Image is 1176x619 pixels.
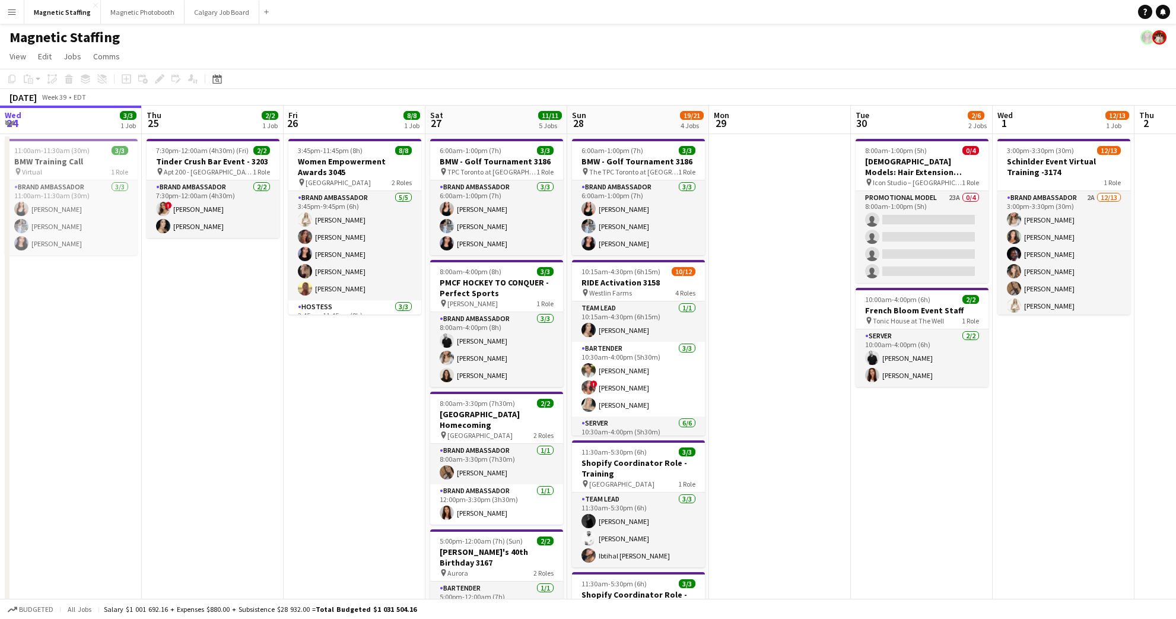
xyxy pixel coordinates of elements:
[997,110,1013,120] span: Wed
[537,267,554,276] span: 3/3
[537,399,554,408] span: 2/2
[306,178,371,187] span: [GEOGRAPHIC_DATA]
[165,202,172,209] span: !
[672,267,695,276] span: 10/12
[38,51,52,62] span: Edit
[430,139,563,255] div: 6:00am-1:00pm (7h)3/3BMW - Golf Tournament 3186 TPC Toronto at [GEOGRAPHIC_DATA]1 RoleBrand Ambas...
[93,51,120,62] span: Comms
[253,167,270,176] span: 1 Role
[5,110,21,120] span: Wed
[428,116,443,130] span: 27
[404,121,419,130] div: 1 Job
[447,569,468,577] span: Aurora
[679,447,695,456] span: 3/3
[288,139,421,315] div: 3:45pm-11:45pm (8h)8/8Women Empowerment Awards 3045 [GEOGRAPHIC_DATA]2 RolesBrand Ambassador5/53:...
[147,139,279,238] app-job-card: 7:30pm-12:00am (4h30m) (Fri)2/2Tinder Crush Bar Event - 3203 Apt 200 - [GEOGRAPHIC_DATA]1 RoleBra...
[316,605,417,614] span: Total Budgeted $1 031 504.16
[570,116,586,130] span: 28
[1097,146,1121,155] span: 12/13
[1137,116,1154,130] span: 2
[156,146,249,155] span: 7:30pm-12:00am (4h30m) (Fri)
[997,156,1130,177] h3: Schinlder Event Virtual Training -3174
[996,116,1013,130] span: 1
[589,167,678,176] span: The TPC Toronto at [GEOGRAPHIC_DATA]
[395,146,412,155] span: 8/8
[997,191,1130,438] app-card-role: Brand Ambassador2A12/133:00pm-3:30pm (30m)[PERSON_NAME][PERSON_NAME][PERSON_NAME][PERSON_NAME][PE...
[39,93,69,101] span: Week 39
[968,111,984,120] span: 2/6
[572,110,586,120] span: Sun
[101,1,185,24] button: Magnetic Photobooth
[262,111,278,120] span: 2/2
[63,51,81,62] span: Jobs
[581,447,647,456] span: 11:30am-5:30pm (6h)
[147,156,279,167] h3: Tinder Crush Bar Event - 3203
[24,1,101,24] button: Magnetic Staffing
[1106,121,1129,130] div: 1 Job
[712,116,729,130] span: 29
[447,431,513,440] span: [GEOGRAPHIC_DATA]
[873,316,944,325] span: Tonic House at The Well
[997,139,1130,315] app-job-card: 3:00pm-3:30pm (30m)12/13Schinlder Event Virtual Training -31741 RoleBrand Ambassador2A12/133:00pm...
[430,312,563,387] app-card-role: Brand Ambassador3/38:00am-4:00pm (8h)[PERSON_NAME][PERSON_NAME][PERSON_NAME]
[440,537,523,545] span: 5:00pm-12:00am (7h) (Sun)
[112,146,128,155] span: 3/3
[968,121,987,130] div: 2 Jobs
[581,579,647,588] span: 11:30am-5:30pm (6h)
[298,146,363,155] span: 3:45pm-11:45pm (8h)
[538,111,562,120] span: 11/11
[430,110,443,120] span: Sat
[5,49,31,64] a: View
[430,260,563,387] app-job-card: 8:00am-4:00pm (8h)3/3PMCF HOCKEY TO CONQUER - Perfect Sports [PERSON_NAME]1 RoleBrand Ambassador3...
[962,295,979,304] span: 2/2
[1140,30,1155,45] app-user-avatar: Bianca Fantauzzi
[430,156,563,167] h3: BMW - Golf Tournament 3186
[536,299,554,308] span: 1 Role
[581,146,643,155] span: 6:00am-1:00pm (7h)
[104,605,417,614] div: Salary $1 001 692.16 + Expenses $880.00 + Subsistence $28 932.00 =
[572,139,705,255] app-job-card: 6:00am-1:00pm (7h)3/3BMW - Golf Tournament 3186 The TPC Toronto at [GEOGRAPHIC_DATA]1 RoleBrand A...
[678,480,695,488] span: 1 Role
[430,484,563,525] app-card-role: Brand Ambassador1/112:00pm-3:30pm (3h30m)[PERSON_NAME]
[403,111,420,120] span: 8/8
[430,392,563,525] app-job-card: 8:00am-3:30pm (7h30m)2/2[GEOGRAPHIC_DATA] Homecoming [GEOGRAPHIC_DATA]2 RolesBrand Ambassador1/18...
[288,110,298,120] span: Fri
[1139,110,1154,120] span: Thu
[590,380,597,388] span: !
[164,167,253,176] span: Apt 200 - [GEOGRAPHIC_DATA]
[536,167,554,176] span: 1 Role
[581,267,660,276] span: 10:15am-4:30pm (6h15m)
[572,342,705,417] app-card-role: Bartender3/310:30am-4:00pm (5h30m)[PERSON_NAME]![PERSON_NAME][PERSON_NAME]
[111,167,128,176] span: 1 Role
[9,51,26,62] span: View
[1105,111,1129,120] span: 12/13
[572,458,705,479] h3: Shopify Coordinator Role - Training
[856,329,989,387] app-card-role: Server2/210:00am-4:00pm (6h)[PERSON_NAME][PERSON_NAME]
[873,178,962,187] span: Icon Studio – [GEOGRAPHIC_DATA]
[856,288,989,387] div: 10:00am-4:00pm (6h)2/2French Bloom Event Staff Tonic House at The Well1 RoleServer2/210:00am-4:00...
[120,121,136,130] div: 1 Job
[9,28,120,46] h1: Magnetic Staffing
[962,146,979,155] span: 0/4
[185,1,259,24] button: Calgary Job Board
[856,191,989,283] app-card-role: Promotional Model23A0/48:00am-1:00pm (5h)
[5,139,138,255] app-job-card: 11:00am-11:30am (30m)3/3BMW Training Call Virtual1 RoleBrand Ambassador3/311:00am-11:30am (30m)[P...
[447,299,498,308] span: [PERSON_NAME]
[572,440,705,567] app-job-card: 11:30am-5:30pm (6h)3/3Shopify Coordinator Role - Training [GEOGRAPHIC_DATA]1 RoleTeam Lead3/311:3...
[537,537,554,545] span: 2/2
[589,480,654,488] span: [GEOGRAPHIC_DATA]
[440,399,515,408] span: 8:00am-3:30pm (7h30m)
[1007,146,1074,155] span: 3:00pm-3:30pm (30m)
[539,121,561,130] div: 5 Jobs
[5,180,138,255] app-card-role: Brand Ambassador3/311:00am-11:30am (30m)[PERSON_NAME][PERSON_NAME][PERSON_NAME]
[120,111,136,120] span: 3/3
[680,111,704,120] span: 19/21
[714,110,729,120] span: Mon
[856,110,869,120] span: Tue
